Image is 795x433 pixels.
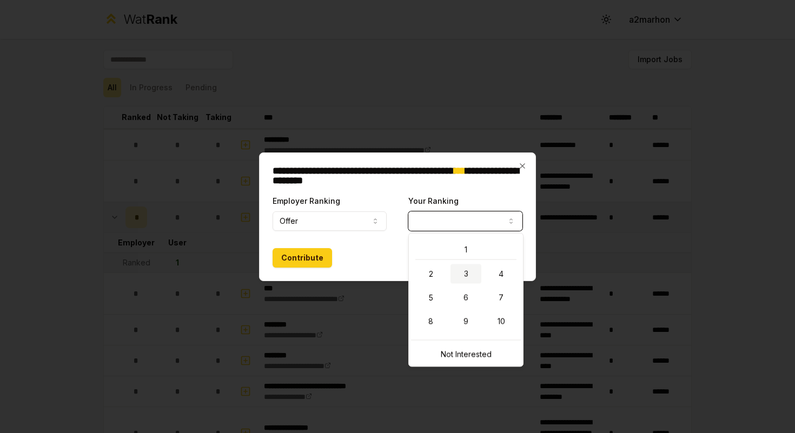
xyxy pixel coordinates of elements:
span: 5 [429,292,433,303]
span: 1 [465,244,467,255]
span: 6 [463,292,468,303]
span: 7 [499,292,504,303]
label: Employer Ranking [273,196,340,205]
span: 3 [464,269,468,279]
button: Contribute [273,248,332,268]
span: 10 [498,316,505,327]
span: 8 [428,316,433,327]
span: 2 [429,269,433,279]
span: Not Interested [441,349,492,360]
span: 4 [499,269,504,279]
label: Your Ranking [408,196,459,205]
span: 9 [463,316,468,327]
